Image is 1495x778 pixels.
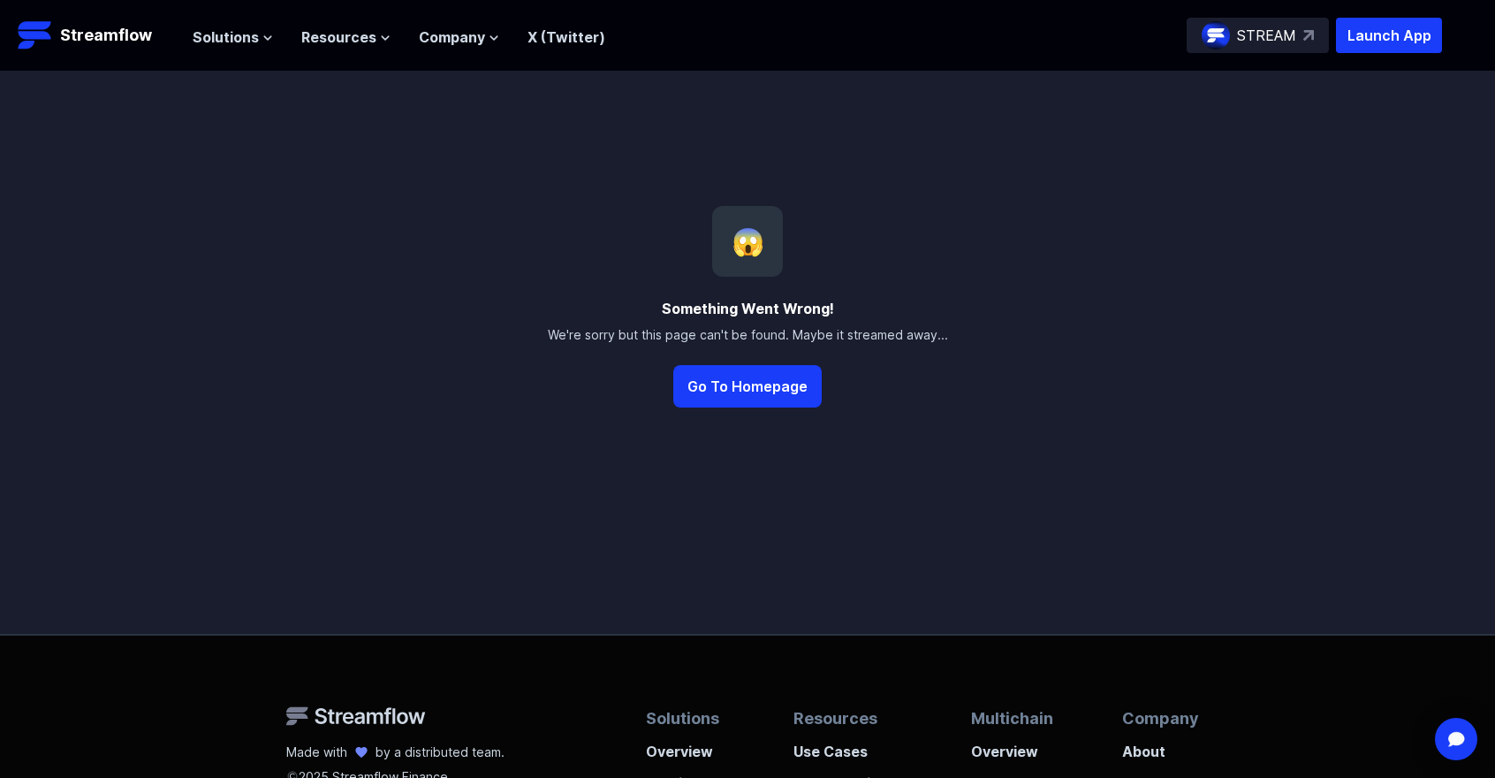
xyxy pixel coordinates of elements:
[1303,30,1314,41] img: top-right-arrow.svg
[193,27,259,48] span: Solutions
[971,730,1053,762] a: Overview
[301,27,391,48] button: Resources
[1336,18,1442,53] button: Launch App
[286,706,426,726] img: Streamflow Logo
[1122,706,1209,730] p: Company
[1122,730,1209,762] a: About
[793,706,903,730] p: Resources
[673,365,822,408] button: Go To Homepage
[193,27,273,48] button: Solutions
[732,225,764,257] span: 😱
[419,27,485,48] span: Company
[301,27,376,48] span: Resources
[673,344,822,408] a: Go To Homepage
[527,28,605,46] a: X (Twitter)
[662,298,834,319] div: Something Went Wrong!
[1187,18,1329,53] a: STREAM
[419,27,499,48] button: Company
[646,730,725,762] a: Overview
[60,23,152,48] p: Streamflow
[376,744,505,761] p: by a distributed team.
[18,18,175,53] a: Streamflow
[646,706,725,730] p: Solutions
[286,744,347,761] p: Made with
[1202,21,1230,50] img: streamflow-logo-circle.png
[548,326,948,344] div: We're sorry but this page can't be found. Maybe it streamed away...
[971,706,1053,730] p: Multichain
[793,730,903,762] a: Use Cases
[1237,25,1296,46] p: STREAM
[18,18,53,53] img: Streamflow Logo
[1435,718,1477,760] div: Open Intercom Messenger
